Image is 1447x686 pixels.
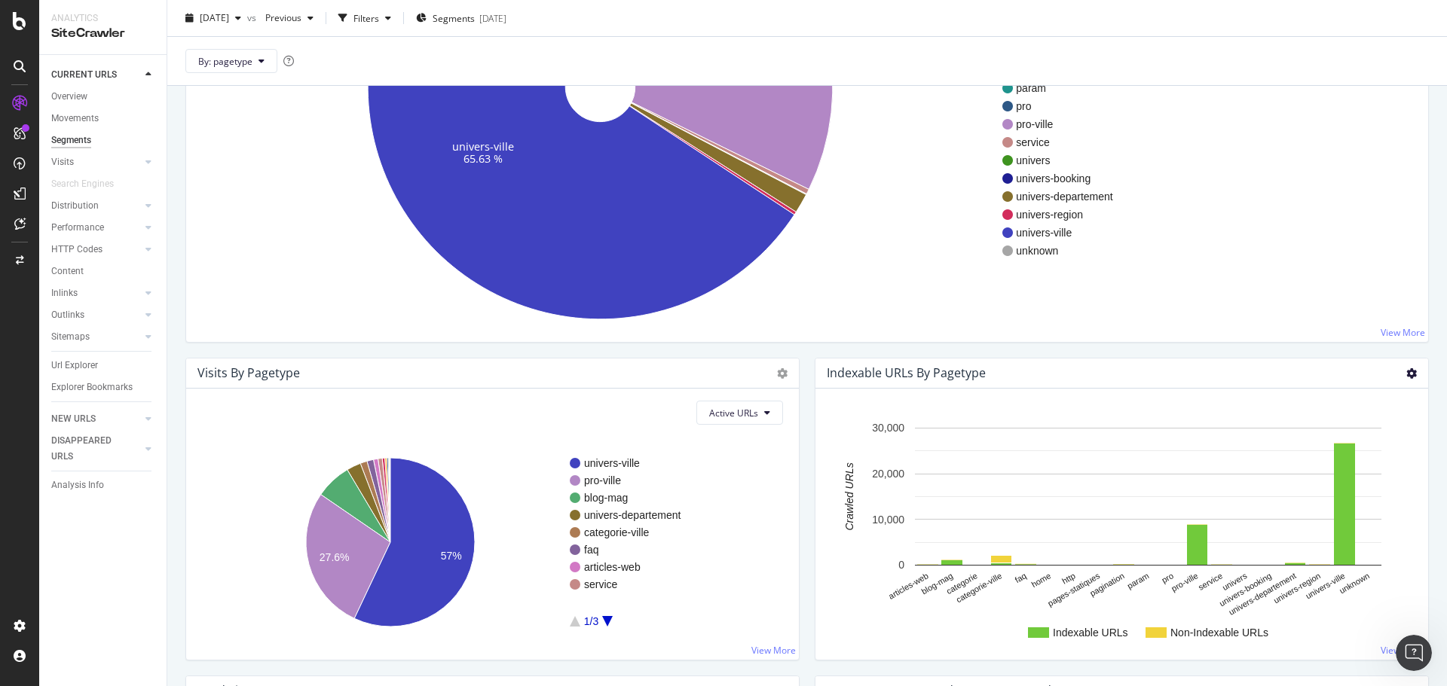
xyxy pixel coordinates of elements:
[945,571,979,596] text: categorie
[51,220,141,236] a: Performance
[1053,627,1128,639] text: Indexable URLs
[1016,171,1112,186] span: univers-booking
[1160,571,1175,584] text: pro
[1406,368,1417,379] i: Options
[198,54,252,67] span: By: pagetype
[1060,571,1077,586] text: http
[51,133,156,148] a: Segments
[872,514,904,526] text: 10,000
[51,477,156,493] a: Analysis Info
[51,12,154,25] div: Analytics
[332,6,397,30] button: Filters
[1016,117,1112,132] span: pro-ville
[51,411,141,427] a: NEW URLS
[410,6,512,30] button: Segments[DATE]
[1016,189,1112,204] span: univers-departement
[259,11,301,24] span: Previous
[1221,571,1249,592] text: univers
[51,307,84,323] div: Outlinks
[828,413,1411,648] svg: A chart.
[51,198,141,214] a: Distribution
[51,176,129,192] a: Search Engines
[51,329,90,345] div: Sitemaps
[1227,571,1297,617] text: univers-departement
[584,544,598,556] text: faq
[200,11,229,24] span: 2025 Aug. 30th
[1016,81,1112,96] span: param
[51,433,141,465] a: DISAPPEARED URLS
[51,358,156,373] a: Url Explorer
[954,571,1003,604] text: categorie-ville
[843,463,855,531] text: Crawled URLs
[479,11,506,24] div: [DATE]
[1016,135,1112,150] span: service
[1218,571,1273,608] text: univers-booking
[51,89,156,105] a: Overview
[51,380,133,395] div: Explorer Bookmarks
[1381,326,1425,339] a: View More
[51,358,98,373] div: Url Explorer
[51,89,87,105] div: Overview
[1338,571,1371,595] text: unknown
[584,615,599,627] text: 1/3
[584,509,681,521] text: univers-departement
[1016,207,1112,222] span: univers-region
[51,154,141,170] a: Visits
[696,401,783,425] button: Active URLs
[1170,571,1199,593] text: pro-ville
[51,307,141,323] a: Outlinks
[51,433,127,465] div: DISAPPEARED URLS
[51,380,156,395] a: Explorer Bookmarks
[872,468,904,480] text: 20,000
[353,11,379,24] div: Filters
[51,285,78,301] div: Inlinks
[51,329,141,345] a: Sitemaps
[751,644,796,657] a: View More
[198,437,782,648] svg: A chart.
[51,111,99,127] div: Movements
[51,111,156,127] a: Movements
[51,176,114,192] div: Search Engines
[463,151,503,166] text: 65.63 %
[1016,153,1112,168] span: univers
[51,411,96,427] div: NEW URLS
[185,49,277,73] button: By: pagetype
[827,363,986,383] h4: Indexable URLs by pagetype
[777,368,788,379] i: Options
[179,6,247,30] button: [DATE]
[709,407,758,419] span: Active URLs
[1170,627,1268,639] text: Non-Indexable URLs
[584,457,640,469] text: univers-ville
[1396,635,1432,671] iframe: Intercom live chat
[51,285,141,301] a: Inlinks
[1381,644,1425,657] a: View More
[259,6,320,30] button: Previous
[1014,571,1028,584] text: faq
[51,154,74,170] div: Visits
[919,571,954,596] text: blog-mag
[584,561,641,573] text: articles-web
[441,550,462,562] text: 57%
[1016,225,1112,240] span: univers-ville
[433,11,475,24] span: Segments
[51,133,91,148] div: Segments
[1304,571,1346,600] text: univers-ville
[584,492,628,504] text: blog-mag
[51,477,104,493] div: Analysis Info
[452,139,514,154] text: univers-ville
[51,198,99,214] div: Distribution
[584,474,621,486] text: pro-ville
[1125,571,1150,590] text: param
[197,363,300,383] h4: Visits by pagetype
[887,571,930,601] text: articles-web
[1272,571,1322,605] text: univers-region
[51,220,104,236] div: Performance
[1046,571,1102,608] text: pages-statiques
[1088,571,1126,598] text: pagination
[51,242,102,258] div: HTTP Codes
[51,242,141,258] a: HTTP Codes
[51,67,117,83] div: CURRENT URLS
[320,551,350,563] text: 27.6%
